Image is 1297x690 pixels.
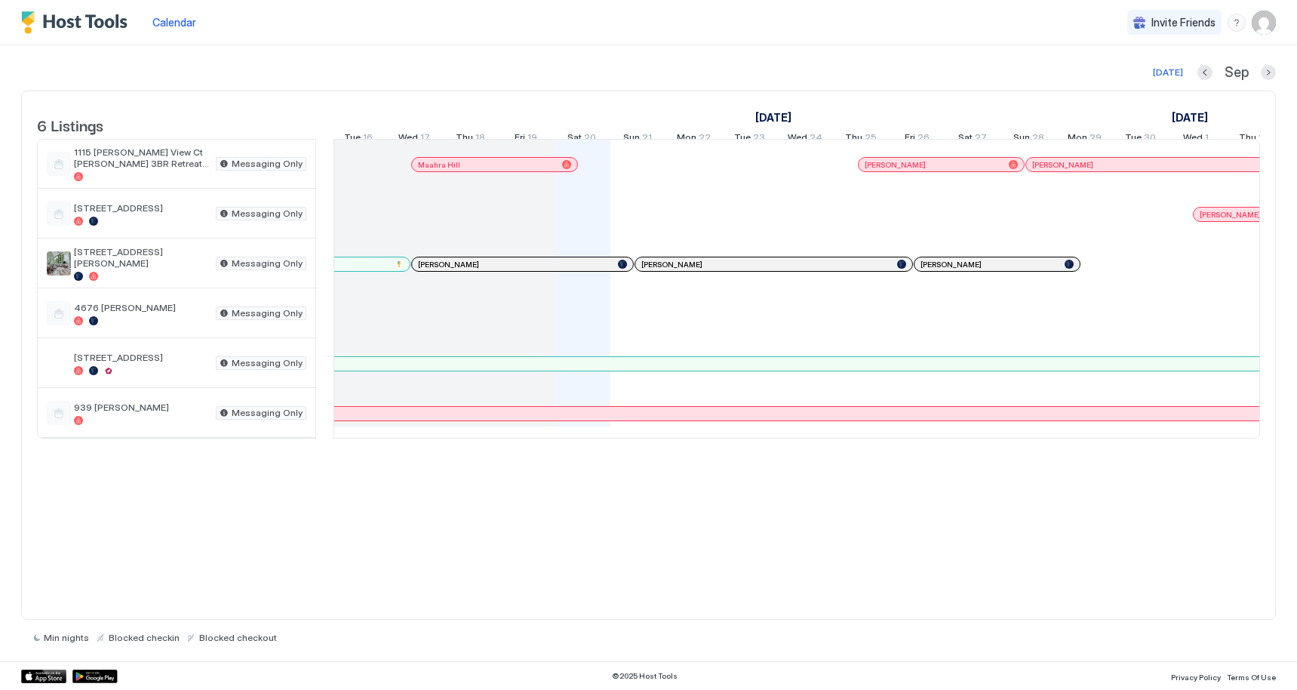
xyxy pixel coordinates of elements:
[1227,668,1276,684] a: Terms Of Use
[74,202,210,214] span: [STREET_ADDRESS]
[1032,131,1044,147] span: 28
[21,670,66,683] a: App Store
[1239,131,1256,147] span: Thu
[730,128,769,150] a: September 23, 2025
[199,632,277,643] span: Blocked checkout
[1235,128,1268,150] a: October 2, 2025
[641,260,702,270] span: [PERSON_NAME]
[1200,210,1261,220] span: [PERSON_NAME]
[72,670,118,683] a: Google Play Store
[788,131,807,147] span: Wed
[1090,131,1102,147] span: 29
[1010,128,1048,150] a: September 28, 2025
[1183,131,1203,147] span: Wed
[527,131,537,147] span: 19
[584,131,596,147] span: 20
[1259,131,1265,147] span: 2
[845,131,862,147] span: Thu
[452,128,489,150] a: September 18, 2025
[1153,66,1183,79] div: [DATE]
[398,131,418,147] span: Wed
[1032,160,1093,170] span: [PERSON_NAME]
[975,131,987,147] span: 27
[642,131,652,147] span: 21
[418,260,479,270] span: [PERSON_NAME]
[47,351,71,375] div: listing image
[753,131,765,147] span: 23
[901,128,933,150] a: September 26, 2025
[37,113,103,136] span: 6 Listings
[44,632,89,643] span: Min nights
[475,131,485,147] span: 18
[1197,65,1212,80] button: Previous month
[921,260,982,270] span: [PERSON_NAME]
[74,402,210,413] span: 939 [PERSON_NAME]
[363,131,373,147] span: 16
[395,128,434,150] a: September 17, 2025
[1228,14,1246,32] div: menu
[109,632,180,643] span: Blocked checkin
[1171,673,1221,682] span: Privacy Policy
[1225,64,1249,82] span: Sep
[74,352,210,363] span: [STREET_ADDRESS]
[74,302,210,313] span: 4676 [PERSON_NAME]
[784,128,826,150] a: September 24, 2025
[511,128,541,150] a: September 19, 2025
[1205,131,1209,147] span: 1
[734,131,751,147] span: Tue
[47,251,71,276] div: listing image
[954,128,991,150] a: September 27, 2025
[564,128,600,150] a: September 20, 2025
[1144,131,1156,147] span: 30
[841,128,881,150] a: September 25, 2025
[1252,11,1276,35] div: User profile
[751,106,795,128] a: September 5, 2025
[1168,106,1212,128] a: October 1, 2025
[917,131,930,147] span: 26
[344,131,361,147] span: Tue
[152,16,196,29] span: Calendar
[1013,131,1030,147] span: Sun
[619,128,656,150] a: September 21, 2025
[515,131,525,147] span: Fri
[1125,131,1142,147] span: Tue
[1068,131,1087,147] span: Mon
[1227,673,1276,682] span: Terms Of Use
[677,131,696,147] span: Mon
[418,160,460,170] span: Maahra Hill
[865,131,877,147] span: 25
[152,14,196,30] a: Calendar
[623,131,640,147] span: Sun
[1171,668,1221,684] a: Privacy Policy
[810,131,822,147] span: 24
[567,131,582,147] span: Sat
[1064,128,1105,150] a: September 29, 2025
[456,131,473,147] span: Thu
[699,131,711,147] span: 22
[612,671,678,681] span: © 2025 Host Tools
[865,160,926,170] span: [PERSON_NAME]
[1151,63,1185,82] button: [DATE]
[673,128,715,150] a: September 22, 2025
[1179,128,1212,150] a: October 1, 2025
[420,131,430,147] span: 17
[1261,65,1276,80] button: Next month
[21,11,134,34] a: Host Tools Logo
[958,131,973,147] span: Sat
[340,128,376,150] a: September 16, 2025
[905,131,915,147] span: Fri
[1151,16,1216,29] span: Invite Friends
[74,246,210,269] span: [STREET_ADDRESS][PERSON_NAME]
[74,146,210,169] span: 1115 [PERSON_NAME] View Ct [PERSON_NAME] 3BR Retreat in [GEOGRAPHIC_DATA]’s [GEOGRAPHIC_DATA]
[1121,128,1160,150] a: September 30, 2025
